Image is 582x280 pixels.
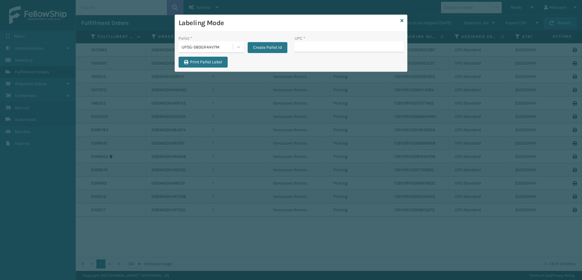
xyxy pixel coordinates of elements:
div: UPSG-S80GR4AV7M [182,44,233,50]
button: Create Pallet Id [248,42,287,53]
button: Print Pallet Label [179,57,228,68]
label: UPC [295,35,305,42]
label: Pallet [179,35,192,42]
h3: Labeling Mode [179,18,398,28]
